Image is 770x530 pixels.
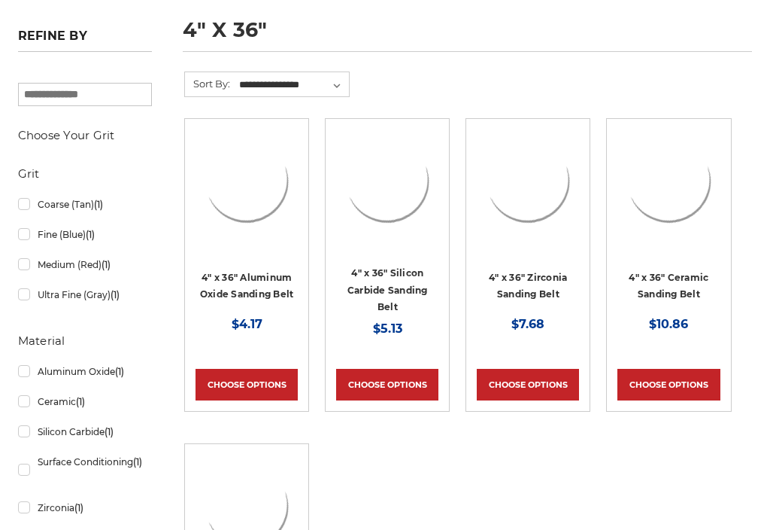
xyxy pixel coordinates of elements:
h5: Grit [18,165,153,183]
span: $4.17 [232,317,262,331]
a: 4" x 36" Aluminum Oxide Sanding Belt [200,272,294,300]
h5: Material [18,332,153,350]
a: 4" x 36" Zirconia Sanding Belt [489,272,567,300]
h1: 4" x 36" [183,20,752,52]
a: Choose Options [196,369,298,401]
a: Coarse (Tan)(1) [18,191,153,218]
select: Sort By: [237,74,349,96]
a: Silicon Carbide(1) [18,419,153,445]
span: (1) [86,229,95,240]
span: (1) [111,289,120,300]
img: 4" x 36" Silicon Carbide File Belt [336,129,438,232]
img: 4" x 36" Aluminum Oxide Sanding Belt [196,129,298,232]
a: Zirconia(1) [18,495,153,521]
a: Choose Options [617,369,720,401]
span: (1) [102,259,111,270]
a: 4" x 36" Ceramic Sanding Belt [629,272,708,300]
span: $10.86 [649,317,688,331]
span: $5.13 [373,321,402,336]
h5: Refine by [18,29,153,52]
a: Choose Options [336,369,438,401]
h5: Choose Your Grit [18,126,153,145]
a: Choose Options [477,369,579,401]
span: (1) [115,366,124,377]
span: (1) [94,199,103,210]
img: 4" x 36" Ceramic Sanding Belt [617,129,720,232]
a: Ultra Fine (Gray)(1) [18,282,153,308]
span: (1) [74,502,83,513]
a: Fine (Blue)(1) [18,221,153,248]
span: (1) [133,456,142,468]
span: (1) [76,396,85,407]
a: Ceramic(1) [18,388,153,415]
label: Sort By: [185,72,230,95]
img: 4" x 36" Zirconia Sanding Belt [477,129,579,232]
a: Surface Conditioning(1) [18,449,153,491]
a: Medium (Red)(1) [18,251,153,278]
a: 4" x 36" Silicon Carbide Sanding Belt [347,267,428,312]
span: $7.68 [511,317,544,331]
a: Aluminum Oxide(1) [18,358,153,385]
span: (1) [105,426,114,437]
